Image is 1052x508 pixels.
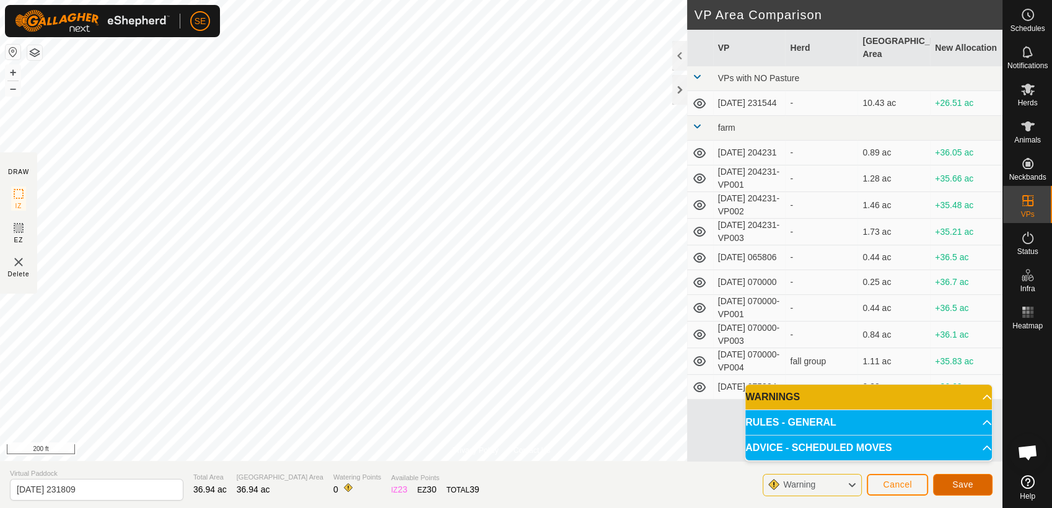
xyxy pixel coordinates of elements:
[745,392,800,402] span: WARNINGS
[14,235,24,245] span: EZ
[470,484,480,494] span: 39
[857,348,930,375] td: 1.11 ac
[745,443,892,453] span: ADVICE - SCHEDULED MOVES
[713,30,786,66] th: VP
[790,355,853,368] div: fall group
[930,141,1002,165] td: +36.05 ac
[745,410,992,435] p-accordion-header: RULES - GENERAL
[6,65,20,80] button: +
[790,226,853,239] div: -
[930,375,1002,400] td: +36.62 ac
[713,295,786,322] td: [DATE] 070000-VP001
[1020,285,1035,292] span: Infra
[713,192,786,219] td: [DATE] 204231-VP002
[452,445,499,456] a: Privacy Policy
[745,385,992,409] p-accordion-header: WARNINGS
[8,167,29,177] div: DRAW
[933,474,993,496] button: Save
[857,141,930,165] td: 0.89 ac
[790,251,853,264] div: -
[857,270,930,295] td: 0.25 ac
[6,81,20,96] button: –
[1017,248,1038,255] span: Status
[790,328,853,341] div: -
[713,141,786,165] td: [DATE] 204231
[790,172,853,185] div: -
[857,295,930,322] td: 0.44 ac
[10,468,183,479] span: Virtual Paddock
[713,348,786,375] td: [DATE] 070000-VP004
[952,480,973,489] span: Save
[857,375,930,400] td: 0.32 ac
[790,97,853,110] div: -
[15,201,22,211] span: IZ
[857,165,930,192] td: 1.28 ac
[514,445,550,456] a: Contact Us
[745,436,992,460] p-accordion-header: ADVICE - SCHEDULED MOVES
[857,322,930,348] td: 0.84 ac
[333,472,381,483] span: Watering Points
[930,245,1002,270] td: +36.5 ac
[790,146,853,159] div: -
[790,302,853,315] div: -
[237,472,323,483] span: [GEOGRAPHIC_DATA] Area
[857,245,930,270] td: 0.44 ac
[713,219,786,245] td: [DATE] 204231-VP003
[713,91,786,116] td: [DATE] 231544
[27,45,42,60] button: Map Layers
[930,165,1002,192] td: +35.66 ac
[333,484,338,494] span: 0
[695,7,1002,22] h2: VP Area Comparison
[8,269,30,279] span: Delete
[11,255,26,269] img: VP
[745,418,836,427] span: RULES - GENERAL
[713,245,786,270] td: [DATE] 065806
[930,270,1002,295] td: +36.7 ac
[1014,136,1041,144] span: Animals
[1020,211,1034,218] span: VPs
[1010,25,1045,32] span: Schedules
[15,10,170,32] img: Gallagher Logo
[857,91,930,116] td: 10.43 ac
[790,276,853,289] div: -
[427,484,437,494] span: 30
[930,295,1002,322] td: +36.5 ac
[785,30,857,66] th: Herd
[857,219,930,245] td: 1.73 ac
[1003,470,1052,505] a: Help
[398,484,408,494] span: 23
[930,91,1002,116] td: +26.51 ac
[857,30,930,66] th: [GEOGRAPHIC_DATA] Area
[1012,322,1043,330] span: Heatmap
[1017,99,1037,107] span: Herds
[391,483,407,496] div: IZ
[930,192,1002,219] td: +35.48 ac
[930,219,1002,245] td: +35.21 ac
[237,484,270,494] span: 36.94 ac
[446,483,479,496] div: TOTAL
[391,473,479,483] span: Available Points
[718,73,800,83] span: VPs with NO Pasture
[883,480,912,489] span: Cancel
[1007,62,1048,69] span: Notifications
[417,483,436,496] div: EZ
[713,322,786,348] td: [DATE] 070000-VP003
[193,484,227,494] span: 36.94 ac
[930,322,1002,348] td: +36.1 ac
[1009,173,1046,181] span: Neckbands
[193,472,227,483] span: Total Area
[857,192,930,219] td: 1.46 ac
[790,380,853,393] div: -
[713,375,786,400] td: [DATE] 075334
[713,165,786,192] td: [DATE] 204231-VP001
[783,480,815,489] span: Warning
[1009,434,1046,471] div: Open chat
[930,348,1002,375] td: +35.83 ac
[713,270,786,295] td: [DATE] 070000
[195,15,206,28] span: SE
[930,30,1002,66] th: New Allocation
[718,123,735,133] span: farm
[6,45,20,59] button: Reset Map
[867,474,928,496] button: Cancel
[790,199,853,212] div: -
